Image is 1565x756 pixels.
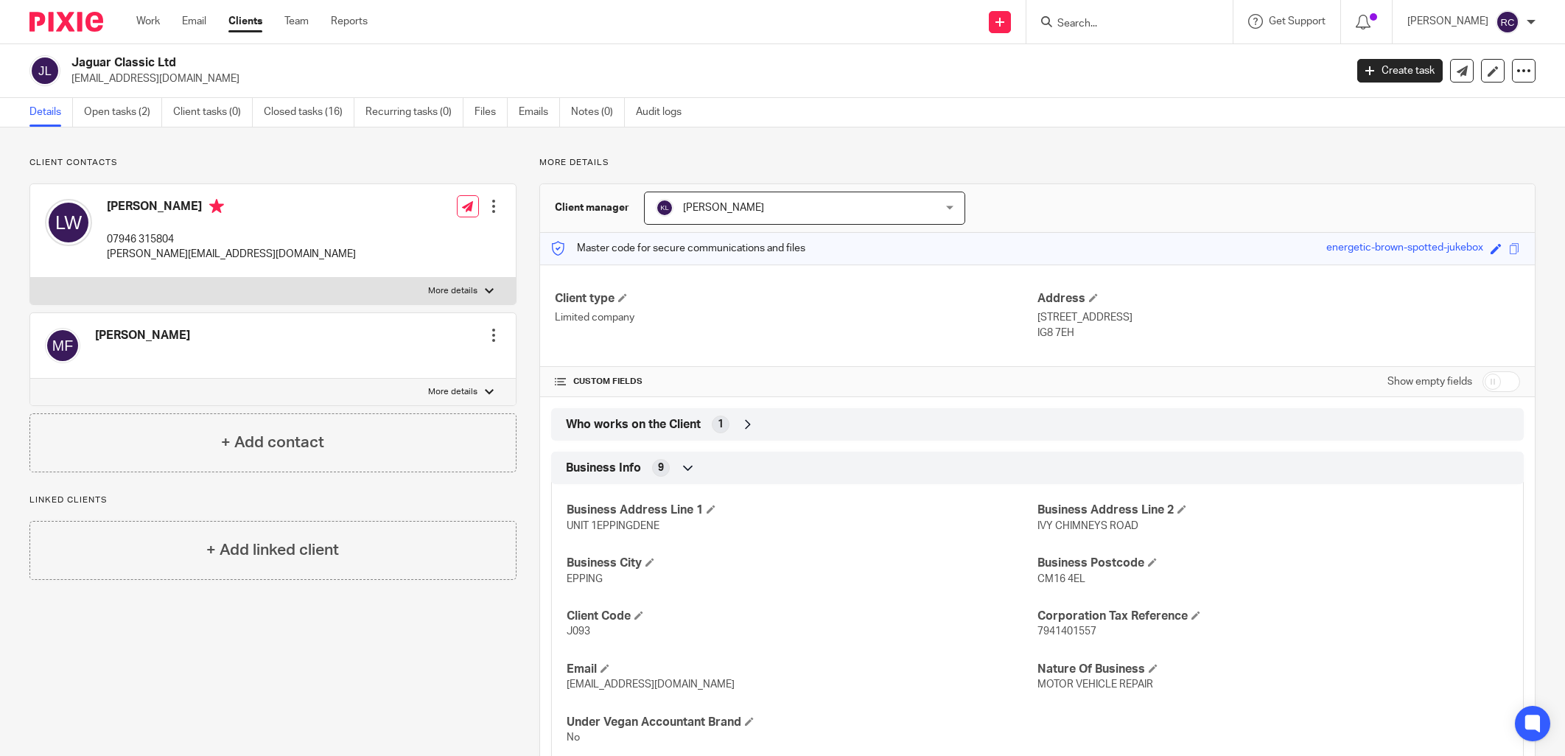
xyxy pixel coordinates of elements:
span: No [567,732,580,743]
span: EPPING [567,574,603,584]
span: [EMAIL_ADDRESS][DOMAIN_NAME] [567,679,735,690]
h4: Business Address Line 1 [567,503,1037,518]
a: Email [182,14,206,29]
h4: + Add linked client [206,539,339,561]
p: [PERSON_NAME] [1407,14,1488,29]
a: Create task [1357,59,1443,83]
p: Client contacts [29,157,517,169]
a: Emails [519,98,560,127]
a: Recurring tasks (0) [365,98,463,127]
i: Primary [209,199,224,214]
h4: Business Postcode [1037,556,1508,571]
span: MOTOR VEHICLE REPAIR [1037,679,1153,690]
h4: Corporation Tax Reference [1037,609,1508,624]
a: Team [284,14,309,29]
p: Master code for secure communications and files [551,241,805,256]
span: 7941401557 [1037,626,1096,637]
p: [PERSON_NAME][EMAIL_ADDRESS][DOMAIN_NAME] [107,247,356,262]
h4: Business Address Line 2 [1037,503,1508,518]
p: Limited company [555,310,1037,325]
span: J093 [567,626,590,637]
a: Work [136,14,160,29]
h4: Email [567,662,1037,677]
div: energetic-brown-spotted-jukebox [1326,240,1483,257]
label: Show empty fields [1387,374,1472,389]
h4: CUSTOM FIELDS [555,376,1037,388]
a: Files [475,98,508,127]
span: Who works on the Client [566,417,701,433]
p: 07946 315804 [107,232,356,247]
a: Details [29,98,73,127]
img: svg%3E [1496,10,1519,34]
img: svg%3E [45,328,80,363]
img: svg%3E [29,55,60,86]
h4: [PERSON_NAME] [95,328,190,343]
span: 1 [718,417,724,432]
a: Client tasks (0) [173,98,253,127]
p: Linked clients [29,494,517,506]
p: IG8 7EH [1037,326,1520,340]
span: CM16 4EL [1037,574,1085,584]
img: svg%3E [656,199,673,217]
span: [PERSON_NAME] [683,203,764,213]
p: More details [539,157,1536,169]
a: Audit logs [636,98,693,127]
h3: Client manager [555,200,629,215]
a: Open tasks (2) [84,98,162,127]
p: More details [428,285,477,297]
p: [STREET_ADDRESS] [1037,310,1520,325]
span: Business Info [566,461,641,476]
a: Closed tasks (16) [264,98,354,127]
input: Search [1056,18,1188,31]
h4: Under Vegan Accountant Brand [567,715,1037,730]
a: Clients [228,14,262,29]
h4: [PERSON_NAME] [107,199,356,217]
h2: Jaguar Classic Ltd [71,55,1082,71]
span: 9 [658,461,664,475]
a: Reports [331,14,368,29]
h4: + Add contact [221,431,324,454]
p: [EMAIL_ADDRESS][DOMAIN_NAME] [71,71,1335,86]
h4: Business City [567,556,1037,571]
p: More details [428,386,477,398]
h4: Nature Of Business [1037,662,1508,677]
h4: Client type [555,291,1037,307]
h4: Address [1037,291,1520,307]
h4: Client Code [567,609,1037,624]
img: svg%3E [45,199,92,246]
a: Notes (0) [571,98,625,127]
span: IVY CHIMNEYS ROAD [1037,521,1138,531]
img: Pixie [29,12,103,32]
span: UNIT 1EPPINGDENE [567,521,659,531]
span: Get Support [1269,16,1326,27]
